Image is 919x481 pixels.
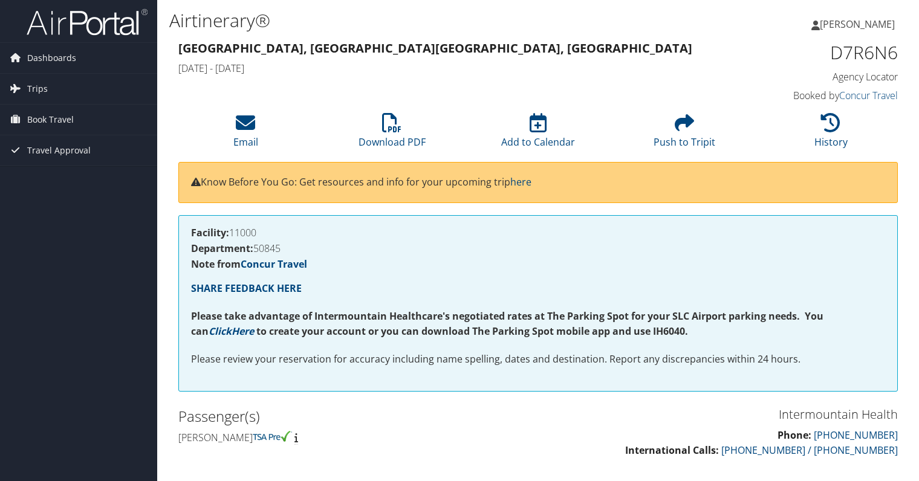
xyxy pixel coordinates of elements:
p: Know Before You Go: Get resources and info for your upcoming trip [191,175,885,190]
a: History [814,120,848,149]
h4: [PERSON_NAME] [178,431,529,444]
span: Dashboards [27,43,76,73]
h4: 50845 [191,244,885,253]
h4: 11000 [191,228,885,237]
a: here [510,175,531,189]
a: Add to Calendar [501,120,575,149]
span: Travel Approval [27,135,91,166]
strong: to create your account or you can download The Parking Spot mobile app and use IH6040. [256,324,688,338]
h2: Passenger(s) [178,406,529,427]
a: Download PDF [359,120,426,149]
a: SHARE FEEDBACK HERE [191,282,302,295]
a: [PHONE_NUMBER] [814,428,898,442]
strong: [GEOGRAPHIC_DATA], [GEOGRAPHIC_DATA] [GEOGRAPHIC_DATA], [GEOGRAPHIC_DATA] [178,40,692,56]
a: [PHONE_NUMBER] / [PHONE_NUMBER] [721,444,898,457]
strong: International Calls: [625,444,719,457]
a: Concur Travel [241,257,307,271]
strong: Phone: [778,428,811,442]
span: [PERSON_NAME] [820,18,895,31]
strong: Department: [191,242,253,255]
img: airportal-logo.png [27,8,148,36]
h1: Airtinerary® [169,8,661,33]
strong: Facility: [191,226,229,239]
a: Here [232,324,254,338]
h4: Agency Locator [732,70,898,83]
strong: Note from [191,257,307,271]
h1: D7R6N6 [732,40,898,65]
p: Please review your reservation for accuracy including name spelling, dates and destination. Repor... [191,352,885,367]
span: Trips [27,74,48,104]
strong: Please take advantage of Intermountain Healthcare's negotiated rates at The Parking Spot for your... [191,309,823,338]
span: Book Travel [27,105,74,135]
a: Push to Tripit [654,120,715,149]
img: tsa-precheck.png [253,431,292,442]
a: [PERSON_NAME] [811,6,907,42]
h3: Intermountain Health [547,406,898,423]
a: Concur Travel [839,89,898,102]
h4: [DATE] - [DATE] [178,62,713,75]
h4: Booked by [732,89,898,102]
a: Email [233,120,258,149]
a: Click [209,324,232,338]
